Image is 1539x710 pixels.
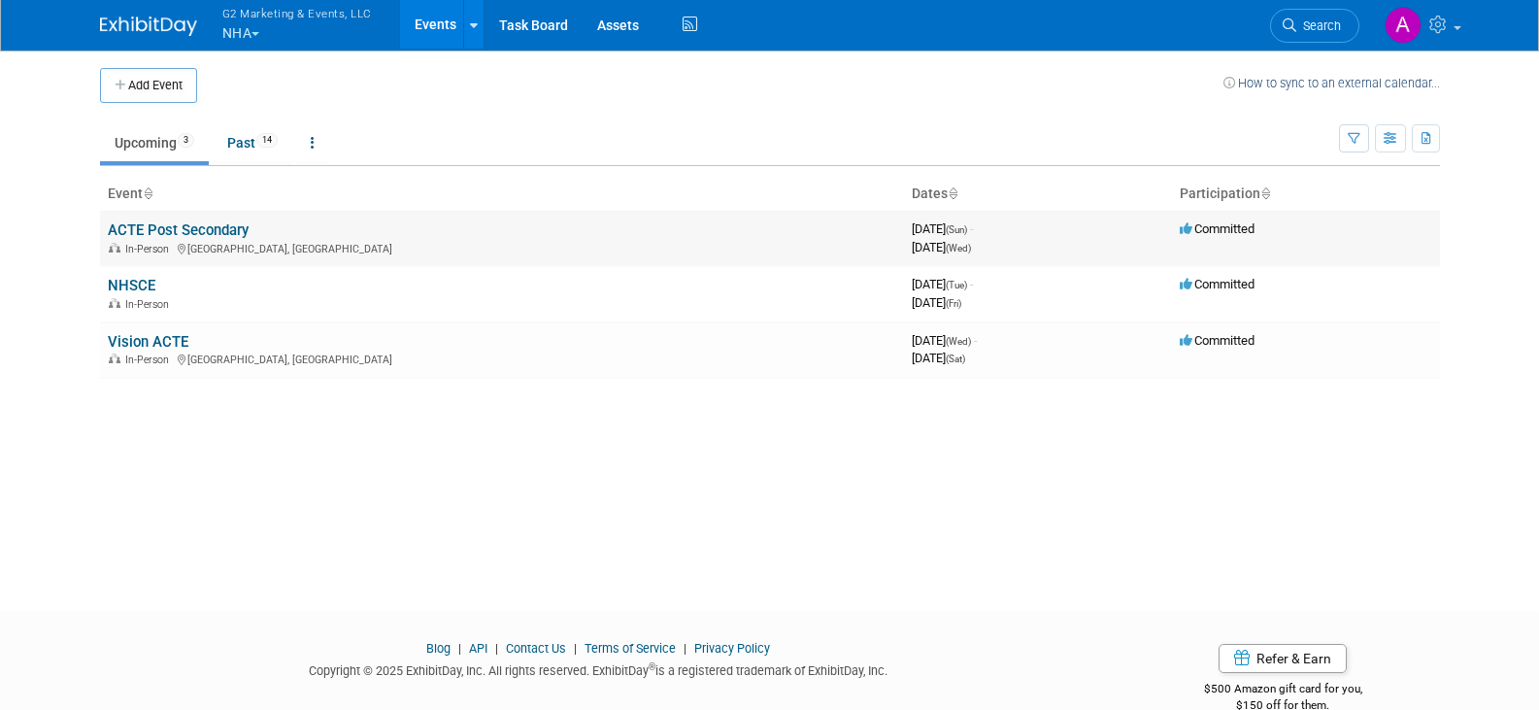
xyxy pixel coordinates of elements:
[946,298,961,309] span: (Fri)
[1180,221,1255,236] span: Committed
[109,354,120,363] img: In-Person Event
[125,298,175,311] span: In-Person
[108,333,188,351] a: Vision ACTE
[679,641,691,656] span: |
[1180,277,1255,291] span: Committed
[100,17,197,36] img: ExhibitDay
[100,658,1098,680] div: Copyright © 2025 ExhibitDay, Inc. All rights reserved. ExhibitDay is a registered trademark of Ex...
[100,68,197,103] button: Add Event
[912,277,973,291] span: [DATE]
[1296,18,1341,33] span: Search
[1219,644,1347,673] a: Refer & Earn
[213,124,292,161] a: Past14
[946,243,971,254] span: (Wed)
[1223,76,1440,90] a: How to sync to an external calendar...
[1385,7,1422,44] img: Anna Lerner
[108,221,249,239] a: ACTE Post Secondary
[1270,9,1359,43] a: Search
[109,298,120,308] img: In-Person Event
[912,295,961,310] span: [DATE]
[912,351,965,365] span: [DATE]
[256,133,278,148] span: 14
[569,641,582,656] span: |
[1180,333,1255,348] span: Committed
[946,224,967,235] span: (Sun)
[125,243,175,255] span: In-Person
[469,641,487,656] a: API
[946,336,971,347] span: (Wed)
[1172,178,1440,211] th: Participation
[649,661,655,672] sup: ®
[506,641,566,656] a: Contact Us
[490,641,503,656] span: |
[974,333,977,348] span: -
[912,240,971,254] span: [DATE]
[109,243,120,253] img: In-Person Event
[100,178,904,211] th: Event
[100,124,209,161] a: Upcoming3
[108,277,155,294] a: NHSCE
[904,178,1172,211] th: Dates
[178,133,194,148] span: 3
[912,333,977,348] span: [DATE]
[143,186,152,201] a: Sort by Event Name
[453,641,466,656] span: |
[946,354,965,364] span: (Sat)
[108,240,896,255] div: [GEOGRAPHIC_DATA], [GEOGRAPHIC_DATA]
[912,221,973,236] span: [DATE]
[125,354,175,366] span: In-Person
[946,280,967,290] span: (Tue)
[694,641,770,656] a: Privacy Policy
[108,351,896,366] div: [GEOGRAPHIC_DATA], [GEOGRAPHIC_DATA]
[948,186,957,201] a: Sort by Start Date
[1260,186,1270,201] a: Sort by Participation Type
[585,641,676,656] a: Terms of Service
[970,277,973,291] span: -
[970,221,973,236] span: -
[426,641,451,656] a: Blog
[222,3,372,23] span: G2 Marketing & Events, LLC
